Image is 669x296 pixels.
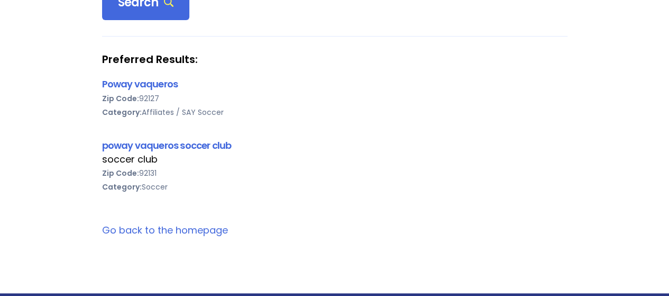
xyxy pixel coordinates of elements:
div: Affiliates / SAY Soccer [102,105,567,119]
b: Zip Code: [102,168,139,178]
a: Go back to the homepage [102,223,228,237]
div: soccer club [102,153,567,166]
div: poway vaqueros soccer club [102,138,567,153]
div: 92127 [102,92,567,105]
a: poway vaqueros soccer club [102,139,232,152]
strong: Preferred Results: [102,52,567,66]
b: Category: [102,182,142,192]
b: Category: [102,107,142,118]
div: Soccer [102,180,567,194]
a: Poway vaqueros [102,77,178,91]
b: Zip Code: [102,93,139,104]
div: Poway vaqueros [102,77,567,91]
div: 92131 [102,166,567,180]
